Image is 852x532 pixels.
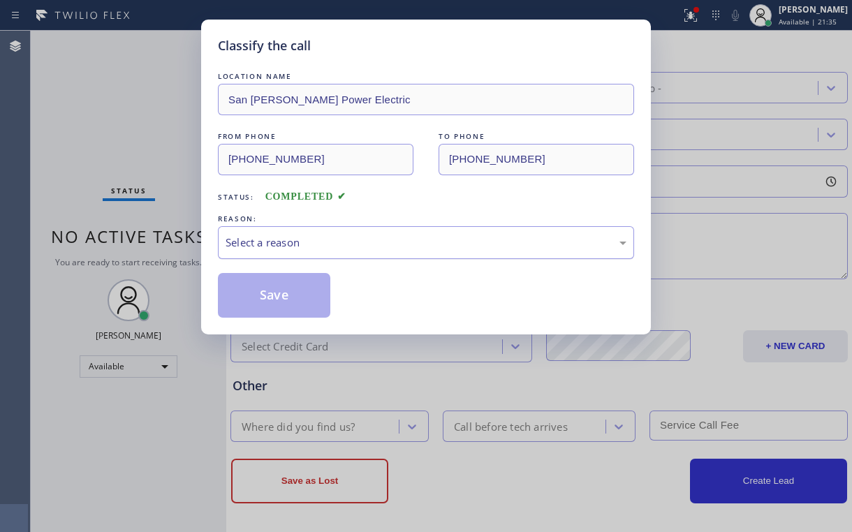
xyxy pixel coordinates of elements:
div: TO PHONE [439,129,634,144]
div: FROM PHONE [218,129,413,144]
span: COMPLETED [265,191,346,202]
button: Save [218,273,330,318]
div: LOCATION NAME [218,69,634,84]
div: Select a reason [226,235,626,251]
h5: Classify the call [218,36,311,55]
span: Status: [218,192,254,202]
input: From phone [218,144,413,175]
input: To phone [439,144,634,175]
div: REASON: [218,212,634,226]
